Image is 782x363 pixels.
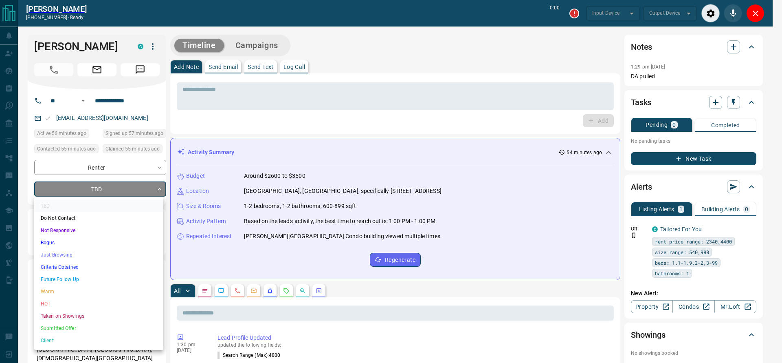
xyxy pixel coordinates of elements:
[34,322,163,334] li: Submitted Offer
[34,224,163,237] li: Not Responsive
[34,237,163,249] li: Bogus
[34,310,163,322] li: Taken on Showings
[34,273,163,286] li: Future Follow Up
[34,212,163,224] li: Do Not Contact
[34,334,163,347] li: Client
[34,261,163,273] li: Criteria Obtained
[34,249,163,261] li: Just Browsing
[34,286,163,298] li: Warm
[34,298,163,310] li: HOT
